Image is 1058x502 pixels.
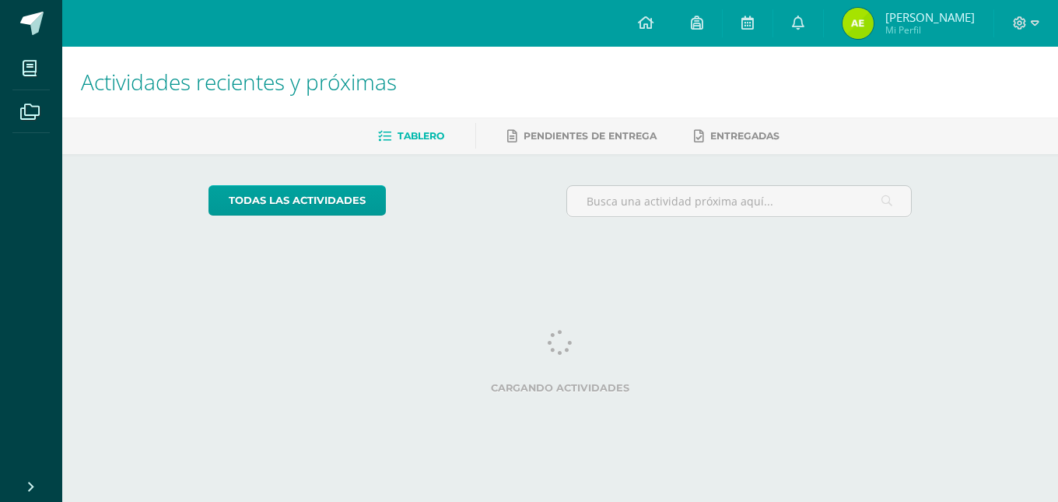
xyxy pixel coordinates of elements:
[208,382,913,394] label: Cargando actividades
[843,8,874,39] img: a1f1fd6ee15b5b6f04d9be35a7d3af2a.png
[378,124,444,149] a: Tablero
[567,186,912,216] input: Busca una actividad próxima aquí...
[710,130,779,142] span: Entregadas
[208,185,386,216] a: todas las Actividades
[885,9,975,25] span: [PERSON_NAME]
[885,23,975,37] span: Mi Perfil
[694,124,779,149] a: Entregadas
[81,67,397,97] span: Actividades recientes y próximas
[398,130,444,142] span: Tablero
[524,130,657,142] span: Pendientes de entrega
[507,124,657,149] a: Pendientes de entrega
